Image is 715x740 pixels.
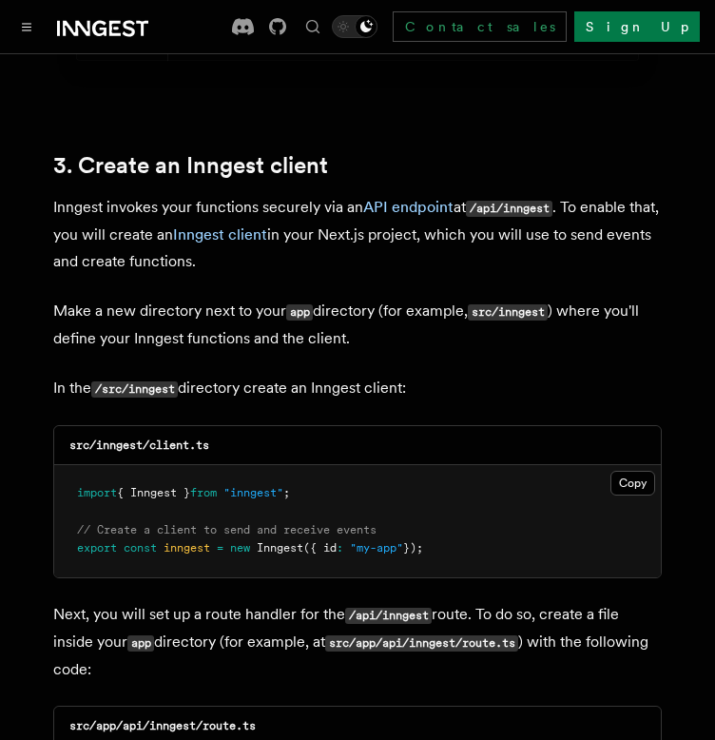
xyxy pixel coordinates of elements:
[91,381,178,398] code: /src/inngest
[301,15,324,38] button: Find something...
[124,541,157,555] span: const
[164,541,210,555] span: inngest
[466,201,552,217] code: /api/inngest
[468,304,548,321] code: src/inngest
[337,541,343,555] span: :
[53,298,662,352] p: Make a new directory next to your directory (for example, ) where you'll define your Inngest func...
[345,608,432,624] code: /api/inngest
[217,541,223,555] span: =
[257,541,303,555] span: Inngest
[363,198,454,216] a: API endpoint
[223,486,283,499] span: "inngest"
[173,225,267,243] a: Inngest client
[117,486,190,499] span: { Inngest }
[53,152,328,179] a: 3. Create an Inngest client
[53,601,662,683] p: Next, you will set up a route handler for the route. To do so, create a file inside your director...
[190,486,217,499] span: from
[127,635,154,652] code: app
[53,194,662,275] p: Inngest invokes your functions securely via an at . To enable that, you will create an in your Ne...
[350,541,403,555] span: "my-app"
[69,719,256,732] code: src/app/api/inngest/route.ts
[53,375,662,402] p: In the directory create an Inngest client:
[610,471,655,496] button: Copy
[303,541,337,555] span: ({ id
[325,635,518,652] code: src/app/api/inngest/route.ts
[15,15,38,38] button: Toggle navigation
[403,541,423,555] span: });
[283,486,290,499] span: ;
[77,541,117,555] span: export
[230,541,250,555] span: new
[69,438,209,452] code: src/inngest/client.ts
[393,11,567,42] a: Contact sales
[332,15,377,38] button: Toggle dark mode
[286,304,313,321] code: app
[77,523,377,536] span: // Create a client to send and receive events
[77,486,117,499] span: import
[574,11,700,42] a: Sign Up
